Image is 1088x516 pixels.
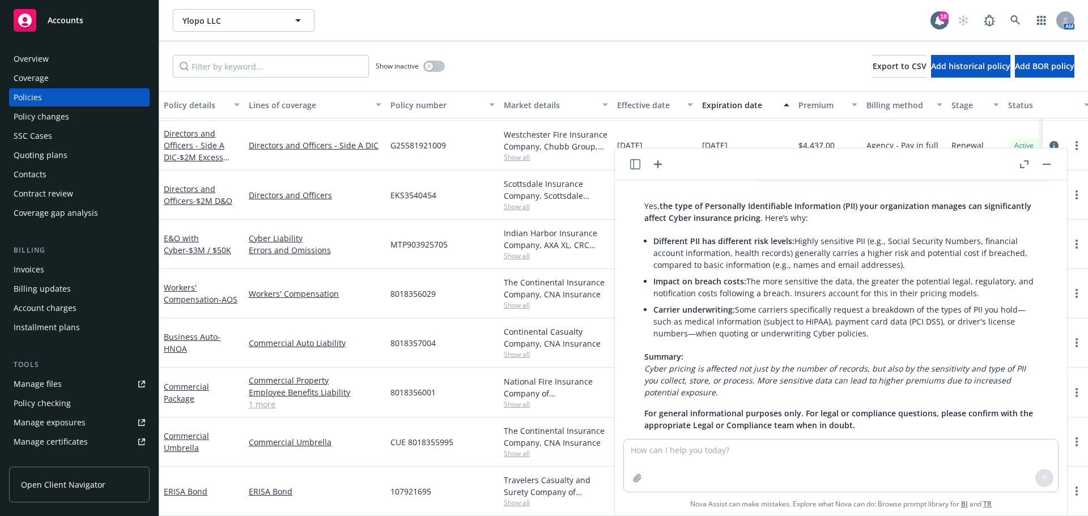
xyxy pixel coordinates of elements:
[164,331,220,354] a: Business Auto
[173,9,314,32] button: Ylopo LLC
[182,15,280,27] span: Ylopo LLC
[617,139,643,151] span: [DATE]
[9,413,150,432] a: Manage exposures
[617,99,681,111] div: Effective date
[931,55,1010,78] button: Add historical policy
[249,244,381,256] a: Errors and Omissions
[164,152,229,174] span: - $2M Excess $2M
[219,294,237,305] span: - AOS
[249,232,381,244] a: Cyber Liability
[249,485,381,497] a: ERISA Bond
[249,337,381,349] a: Commercial Auto Liability
[390,288,436,300] span: 8018356029
[873,61,926,71] span: Export to CSV
[1013,140,1035,151] span: Active
[14,185,73,203] div: Contract review
[653,304,735,315] span: Carrier underwriting:
[702,139,728,151] span: [DATE]
[249,398,381,410] a: 1 more
[1015,55,1074,78] button: Add BOR policy
[504,326,608,349] div: Continental Casualty Company, CNA Insurance
[9,299,150,317] a: Account charges
[644,408,1033,430] span: For general informational purposes only. For legal or compliance questions, please confirm with t...
[14,146,67,164] div: Quoting plans
[866,139,938,151] span: Agency - Pay in full
[14,204,98,222] div: Coverage gap analysis
[798,139,835,151] span: $4,437.00
[193,195,232,206] span: - $2M D&O
[386,91,499,118] button: Policy number
[164,381,209,404] a: Commercial Package
[947,91,1004,118] button: Stage
[9,318,150,336] a: Installment plans
[1070,336,1083,349] a: more
[1047,139,1061,152] a: circleInformation
[186,245,231,255] span: - $3M / $50K
[504,498,608,508] span: Show all
[164,486,207,497] a: ERISA Bond
[644,363,1026,398] em: Cyber pricing is affected not just by the number of records, but also by the sensitivity and type...
[9,204,150,222] a: Coverage gap analysis
[159,91,244,118] button: Policy details
[390,99,482,111] div: Policy number
[14,88,42,106] div: Policies
[873,55,926,78] button: Export to CSV
[504,376,608,399] div: National Fire Insurance Company of [GEOGRAPHIC_DATA], CNA Insurance
[14,108,69,126] div: Policy changes
[951,99,987,111] div: Stage
[951,139,984,151] span: Renewal
[504,449,608,458] span: Show all
[14,413,86,432] div: Manage exposures
[504,349,608,359] span: Show all
[1004,9,1027,32] a: Search
[21,479,105,491] span: Open Client Navigator
[249,386,381,398] a: Employee Benefits Liability
[14,165,46,184] div: Contacts
[249,436,381,448] a: Commercial Umbrella
[1070,237,1083,251] a: more
[504,399,608,409] span: Show all
[644,200,1038,224] p: Yes, . Here’s why:
[1070,386,1083,399] a: more
[504,202,608,211] span: Show all
[14,261,44,279] div: Invoices
[504,300,608,310] span: Show all
[504,276,608,300] div: The Continental Insurance Company, CNA Insurance
[653,276,746,287] span: Impact on breach costs:
[9,50,150,68] a: Overview
[9,261,150,279] a: Invoices
[504,99,596,111] div: Market details
[619,492,1062,515] span: Nova Assist can make mistakes. Explore what Nova can do: Browse prompt library for and
[390,337,436,349] span: 8018357004
[14,318,80,336] div: Installment plans
[952,9,975,32] a: Start snowing
[499,91,613,118] button: Market details
[983,499,992,509] a: TR
[1070,188,1083,202] a: more
[504,129,608,152] div: Westchester Fire Insurance Company, Chubb Group, CRC Group
[14,433,88,451] div: Manage certificates
[249,99,369,111] div: Lines of coverage
[48,16,83,25] span: Accounts
[164,184,232,206] a: Directors and Officers
[798,99,845,111] div: Premium
[504,178,608,202] div: Scottsdale Insurance Company, Scottsdale Insurance Company (Nationwide), CRC Group
[14,375,62,393] div: Manage files
[164,99,227,111] div: Policy details
[14,452,71,470] div: Manage claims
[390,386,436,398] span: 8018356001
[1015,61,1074,71] span: Add BOR policy
[504,474,608,498] div: Travelers Casualty and Surety Company of America, Travelers Insurance
[9,359,150,370] div: Tools
[1070,139,1083,152] a: more
[9,69,150,87] a: Coverage
[702,99,777,111] div: Expiration date
[249,189,381,201] a: Directors and Officers
[14,50,49,68] div: Overview
[164,430,209,453] a: Commercial Umbrella
[390,485,431,497] span: 107921695
[1070,287,1083,300] a: more
[653,273,1038,301] li: The more sensitive the data, the greater the potential legal, regulatory, and notification costs ...
[9,165,150,184] a: Contacts
[862,91,947,118] button: Billing method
